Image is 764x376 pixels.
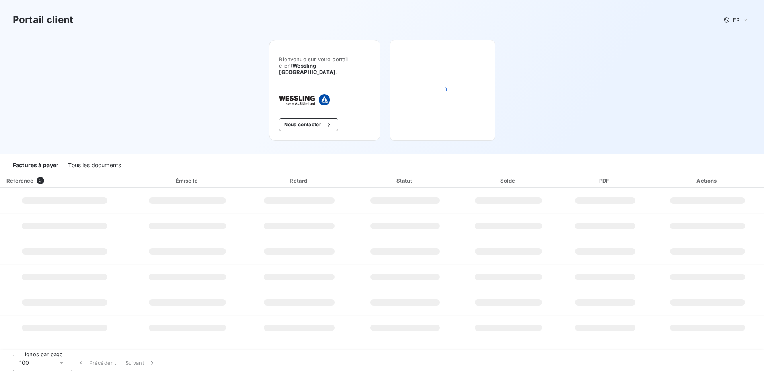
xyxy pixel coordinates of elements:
[6,177,33,184] div: Référence
[459,177,558,185] div: Solde
[121,355,161,371] button: Suivant
[279,94,330,105] img: Company logo
[72,355,121,371] button: Précédent
[131,177,244,185] div: Émise le
[13,13,73,27] h3: Portail client
[355,177,456,185] div: Statut
[37,177,44,184] span: 0
[13,157,58,173] div: Factures à payer
[279,56,370,75] span: Bienvenue sur votre portail client .
[248,177,351,185] div: Retard
[279,118,338,131] button: Nous contacter
[279,62,335,75] span: Wessling [GEOGRAPHIC_DATA]
[68,157,121,173] div: Tous les documents
[653,177,762,185] div: Actions
[561,177,649,185] div: PDF
[733,17,739,23] span: FR
[19,359,29,367] span: 100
